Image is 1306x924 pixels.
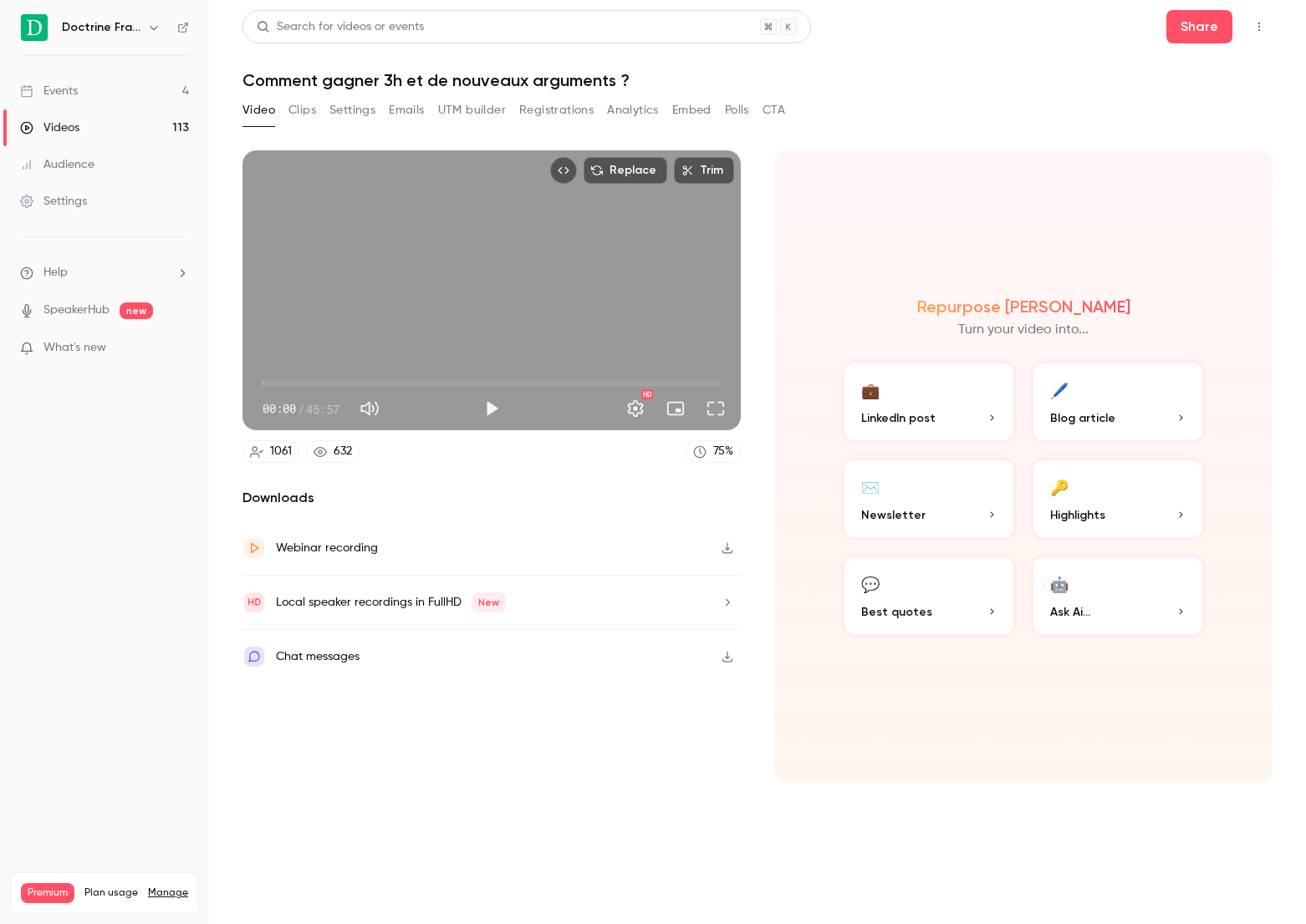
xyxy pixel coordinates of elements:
button: 🔑Highlights [1030,457,1206,541]
div: 75 % [713,443,733,460]
button: Analytics [607,97,659,124]
button: Emails [389,97,424,124]
button: Replace [584,157,667,184]
a: 632 [306,440,360,463]
div: 632 [334,443,352,460]
button: Registrations [519,97,594,124]
div: Events [20,83,78,99]
span: 00:00 [263,400,296,418]
div: 1061 [270,443,292,460]
button: Mute [353,392,386,425]
span: Plan usage [84,886,138,900]
button: Turn on miniplayer [659,392,692,425]
div: 🤖 [1050,571,1069,597]
button: Polls [725,97,749,124]
button: Video [242,97,275,124]
div: 🔑 [1050,474,1069,500]
span: Help [43,264,68,282]
button: ✉️Newsletter [841,457,1017,541]
button: 💼LinkedIn post [841,360,1017,444]
div: Webinar recording [276,538,378,558]
li: help-dropdown-opener [20,264,189,282]
button: Embed [672,97,712,124]
a: Manage [148,886,188,900]
span: new [120,302,153,319]
button: Play [475,392,508,425]
div: 00:00 [263,400,339,418]
span: Newsletter [861,506,926,524]
div: Local speaker recordings in FullHD [276,592,506,612]
div: Videos [20,119,79,136]
p: Turn your video into... [958,320,1089,340]
button: Trim [674,157,734,184]
span: What's new [43,339,106,357]
h1: Comment gagner 3h et de nouveaux arguments ? [242,70,1273,90]
h2: Downloads [242,488,741,508]
button: Full screen [699,392,732,425]
span: Highlights [1050,506,1105,524]
button: Settings [329,97,375,124]
button: Top Bar Actions [1246,13,1273,40]
div: Settings [20,193,87,210]
div: Audience [20,156,94,173]
h6: Doctrine France [62,19,140,36]
button: Settings [619,392,652,425]
h2: Repurpose [PERSON_NAME] [917,297,1130,317]
a: 75% [686,440,741,463]
button: UTM builder [438,97,506,124]
div: 🖊️ [1050,377,1069,403]
a: SpeakerHub [43,302,110,319]
div: 💬 [861,571,880,597]
button: Share [1166,10,1232,43]
button: 💬Best quotes [841,554,1017,637]
span: Blog article [1050,409,1115,427]
button: Clips [288,97,316,124]
span: 45:57 [306,400,339,418]
div: ✉️ [861,474,880,500]
div: HD [641,389,653,399]
div: Search for videos or events [257,18,424,36]
iframe: Noticeable Trigger [169,341,189,356]
span: New [472,592,506,612]
div: 💼 [861,377,880,403]
img: Doctrine France [21,14,48,41]
button: Embed video [550,157,577,184]
span: Ask Ai... [1050,603,1090,621]
span: Best quotes [861,603,932,621]
div: Chat messages [276,647,360,667]
button: CTA [763,97,785,124]
span: / [298,400,304,418]
button: 🤖Ask Ai... [1030,554,1206,637]
span: Premium [21,883,74,903]
button: 🖊️Blog article [1030,360,1206,444]
span: LinkedIn post [861,409,936,427]
a: 1061 [242,440,299,463]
